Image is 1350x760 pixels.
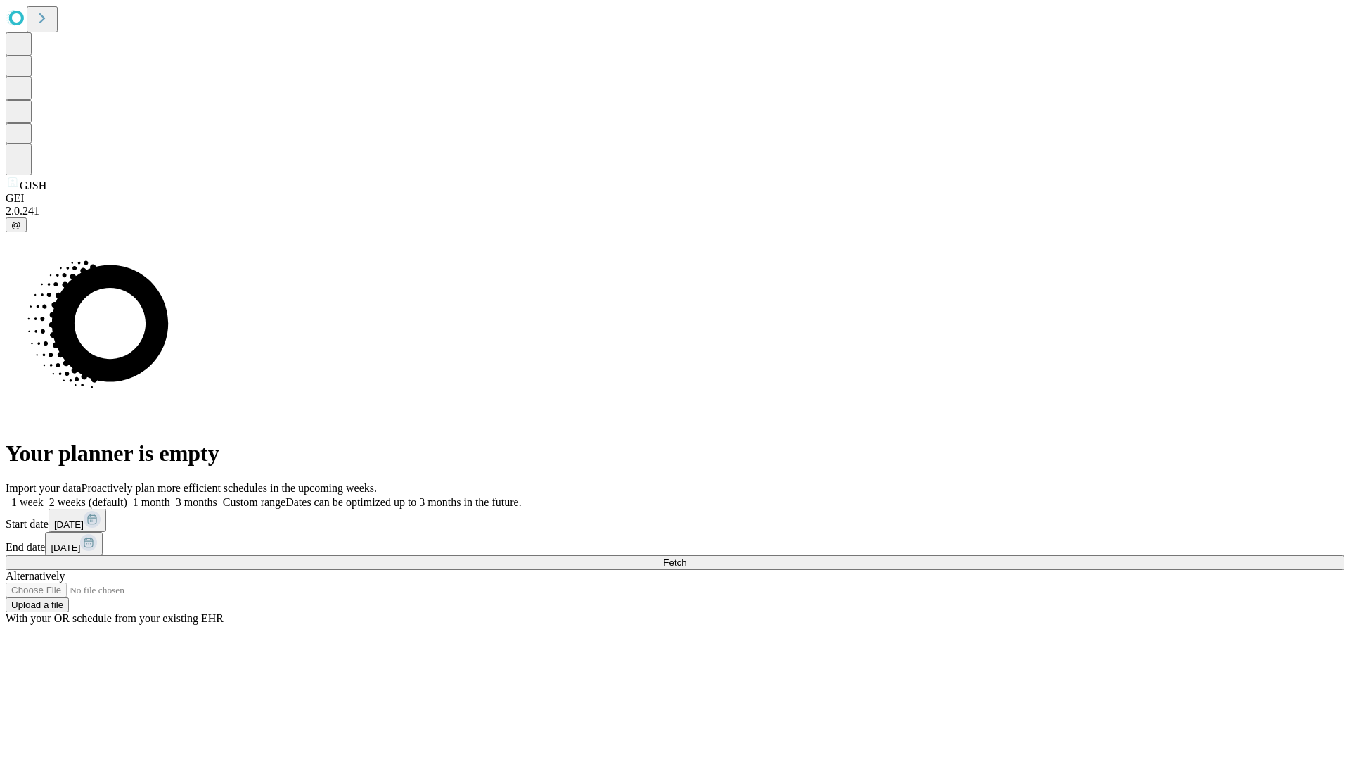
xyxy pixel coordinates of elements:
button: @ [6,217,27,232]
div: GEI [6,192,1344,205]
span: [DATE] [51,543,80,553]
span: 1 month [133,496,170,508]
span: 3 months [176,496,217,508]
div: Start date [6,509,1344,532]
span: [DATE] [54,519,84,530]
button: Fetch [6,555,1344,570]
span: Fetch [663,557,686,568]
div: End date [6,532,1344,555]
span: 2 weeks (default) [49,496,127,508]
span: @ [11,220,21,230]
button: Upload a file [6,597,69,612]
h1: Your planner is empty [6,441,1344,467]
span: Alternatively [6,570,65,582]
span: Import your data [6,482,82,494]
span: With your OR schedule from your existing EHR [6,612,224,624]
span: Custom range [223,496,285,508]
button: [DATE] [49,509,106,532]
span: GJSH [20,179,46,191]
span: 1 week [11,496,44,508]
button: [DATE] [45,532,103,555]
span: Proactively plan more efficient schedules in the upcoming weeks. [82,482,377,494]
span: Dates can be optimized up to 3 months in the future. [285,496,521,508]
div: 2.0.241 [6,205,1344,217]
